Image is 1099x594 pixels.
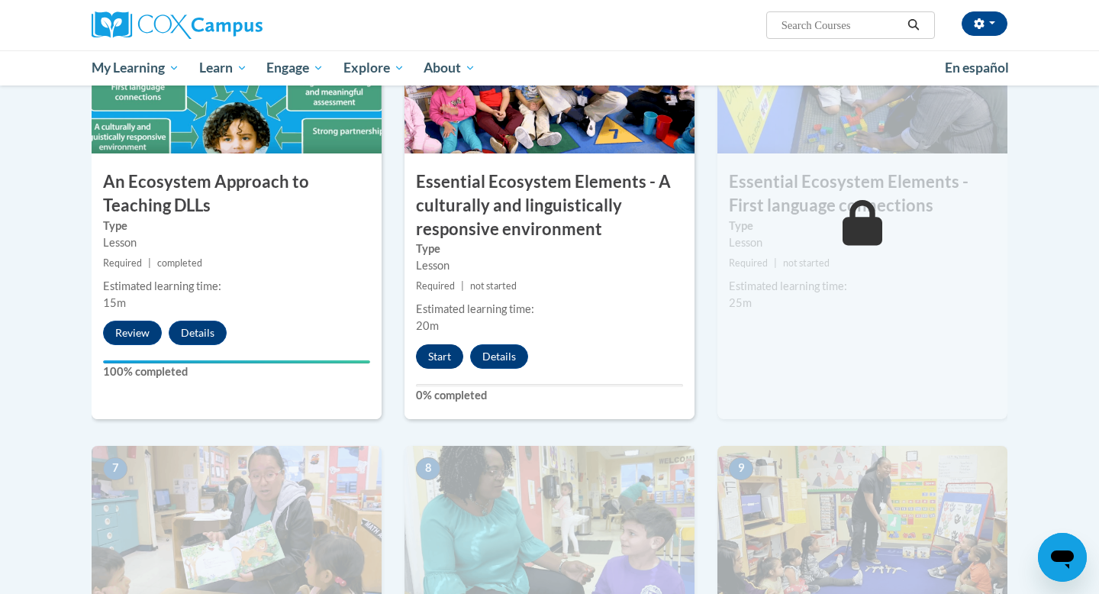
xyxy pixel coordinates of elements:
label: 100% completed [103,363,370,380]
span: not started [783,257,830,269]
div: Lesson [103,234,370,251]
span: | [774,257,777,269]
button: Details [169,321,227,345]
span: not started [470,280,517,292]
span: | [461,280,464,292]
span: My Learning [92,59,179,77]
img: Cox Campus [92,11,263,39]
span: 25m [729,296,752,309]
span: 8 [416,457,440,480]
button: Details [470,344,528,369]
label: Type [729,218,996,234]
a: Engage [256,50,334,86]
a: Cox Campus [92,11,382,39]
span: 7 [103,457,127,480]
span: | [148,257,151,269]
label: 0% completed [416,387,683,404]
span: Learn [199,59,247,77]
h3: Essential Ecosystem Elements - First language connections [717,170,1007,218]
span: 15m [103,296,126,309]
button: Account Settings [962,11,1007,36]
span: Engage [266,59,324,77]
button: Start [416,344,463,369]
div: Lesson [416,257,683,274]
a: About [414,50,486,86]
a: En español [935,52,1019,84]
a: Learn [189,50,257,86]
span: Required [729,257,768,269]
label: Type [103,218,370,234]
a: My Learning [82,50,189,86]
a: Explore [334,50,414,86]
span: Explore [343,59,404,77]
div: Main menu [69,50,1030,86]
input: Search Courses [780,16,902,34]
span: completed [157,257,202,269]
span: 20m [416,319,439,332]
span: 9 [729,457,753,480]
span: En español [945,60,1009,76]
div: Estimated learning time: [729,278,996,295]
span: Required [416,280,455,292]
h3: An Ecosystem Approach to Teaching DLLs [92,170,382,218]
button: Search [902,16,925,34]
div: Estimated learning time: [416,301,683,318]
button: Review [103,321,162,345]
span: About [424,59,475,77]
h3: Essential Ecosystem Elements - A culturally and linguistically responsive environment [404,170,695,241]
div: Your progress [103,360,370,363]
div: Lesson [729,234,996,251]
span: Required [103,257,142,269]
label: Type [416,241,683,257]
div: Estimated learning time: [103,278,370,295]
iframe: Button to launch messaging window [1038,533,1087,582]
